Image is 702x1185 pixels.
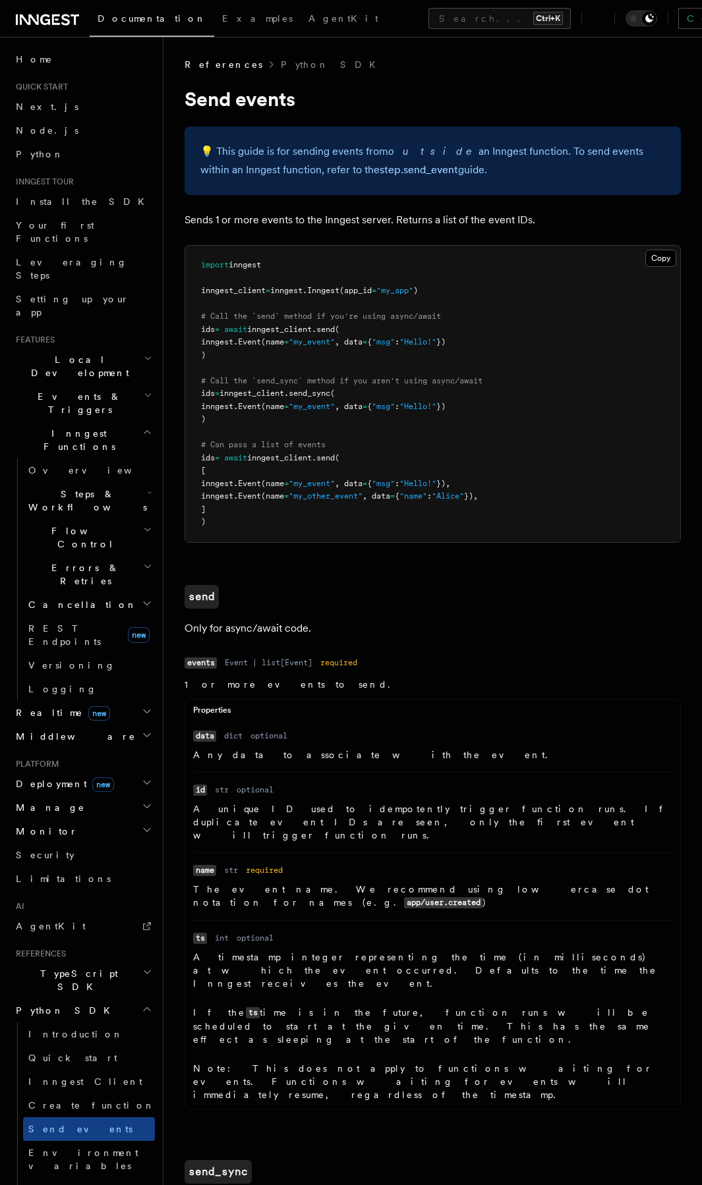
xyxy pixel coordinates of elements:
span: await [224,453,247,462]
a: Home [11,47,155,71]
p: Any data to associate with the event. [193,748,672,761]
span: Manage [11,801,85,814]
span: await [224,325,247,334]
button: Manage [11,796,155,819]
span: = [372,286,376,295]
p: A unique ID used to idempotently trigger function runs. If duplicate event IDs are seen, only the... [193,802,672,842]
dd: optional [237,785,274,795]
span: Deployment [11,777,114,790]
a: Security [11,843,155,867]
span: inngest. [201,491,238,501]
a: Logging [23,677,155,701]
span: Steps & Workflows [23,487,147,514]
dd: optional [237,933,274,943]
span: Logging [28,684,97,694]
span: Setting up your app [16,294,129,317]
span: Introduction [28,1029,123,1039]
span: inngest. [201,337,238,346]
span: . [312,453,316,462]
a: Next.js [11,95,155,119]
a: send_sync [185,1160,252,1184]
span: Flow Control [23,524,143,551]
a: Overview [23,458,155,482]
span: ) [201,350,206,360]
span: send [316,453,335,462]
code: send [185,585,219,609]
span: = [284,337,289,346]
span: Inngest Functions [11,427,142,453]
button: Local Development [11,348,155,385]
button: Realtimenew [11,701,155,725]
button: TypeScript SDK [11,962,155,999]
span: Errors & Retries [23,561,143,588]
button: Inngest Functions [11,422,155,458]
span: Inngest tour [11,177,74,187]
code: ts [193,933,207,944]
span: ) [413,286,418,295]
span: AI [11,901,24,912]
span: Your first Functions [16,220,94,244]
span: = [390,491,395,501]
span: References [11,949,66,959]
p: If the time is in the future, function runs will be scheduled to start at the given time. This ha... [193,1006,672,1046]
dd: str [224,865,238,875]
dd: optional [250,730,287,741]
dd: required [320,657,357,668]
span: = [284,479,289,488]
p: Only for async/await code. [185,619,681,638]
span: Cancellation [23,598,137,611]
span: Python SDK [11,1004,118,1017]
span: "Hello!" [399,337,436,346]
span: : [427,491,432,501]
span: "my_event" [289,337,335,346]
button: Middleware [11,725,155,748]
span: "msg" [372,402,395,411]
p: The event name. We recommend using lowercase dot notation for names (e.g. ) [193,883,672,910]
dd: required [246,865,283,875]
a: Documentation [90,4,214,37]
code: ts [246,1007,260,1018]
a: Python SDK [281,58,384,71]
span: ( [330,389,335,398]
span: . [303,286,307,295]
code: data [193,730,216,742]
a: Node.js [11,119,155,142]
a: Python [11,142,155,166]
span: TypeScript SDK [11,967,142,993]
code: id [193,785,207,796]
span: # Call the `send` method if you're using async/await [201,312,441,321]
div: Inngest Functions [11,458,155,701]
span: Node.js [16,125,78,136]
span: import [201,260,229,269]
span: = [284,402,289,411]
a: Environment variables [23,1141,155,1178]
a: Inngest Client [23,1070,155,1093]
span: Limitations [16,873,111,884]
span: { [367,479,372,488]
span: ids [201,325,215,334]
span: (name [261,337,284,346]
a: Setting up your app [11,287,155,324]
span: Event [238,479,261,488]
span: AgentKit [308,13,378,24]
span: (name [261,402,284,411]
span: Realtime [11,706,110,719]
button: Errors & Retries [23,556,155,593]
span: Examples [222,13,293,24]
span: { [367,337,372,346]
span: "my_app" [376,286,413,295]
span: = [284,491,289,501]
button: Python SDK [11,999,155,1022]
a: REST Endpointsnew [23,617,155,653]
a: step.send_event [380,163,458,176]
span: new [88,706,110,721]
a: AgentKit [11,914,155,938]
code: events [185,657,217,669]
span: { [367,402,372,411]
span: "Hello!" [399,402,436,411]
span: Python [16,149,64,159]
span: ( [335,325,339,334]
h1: Send events [185,87,681,111]
span: = [215,453,219,462]
span: "msg" [372,337,395,346]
